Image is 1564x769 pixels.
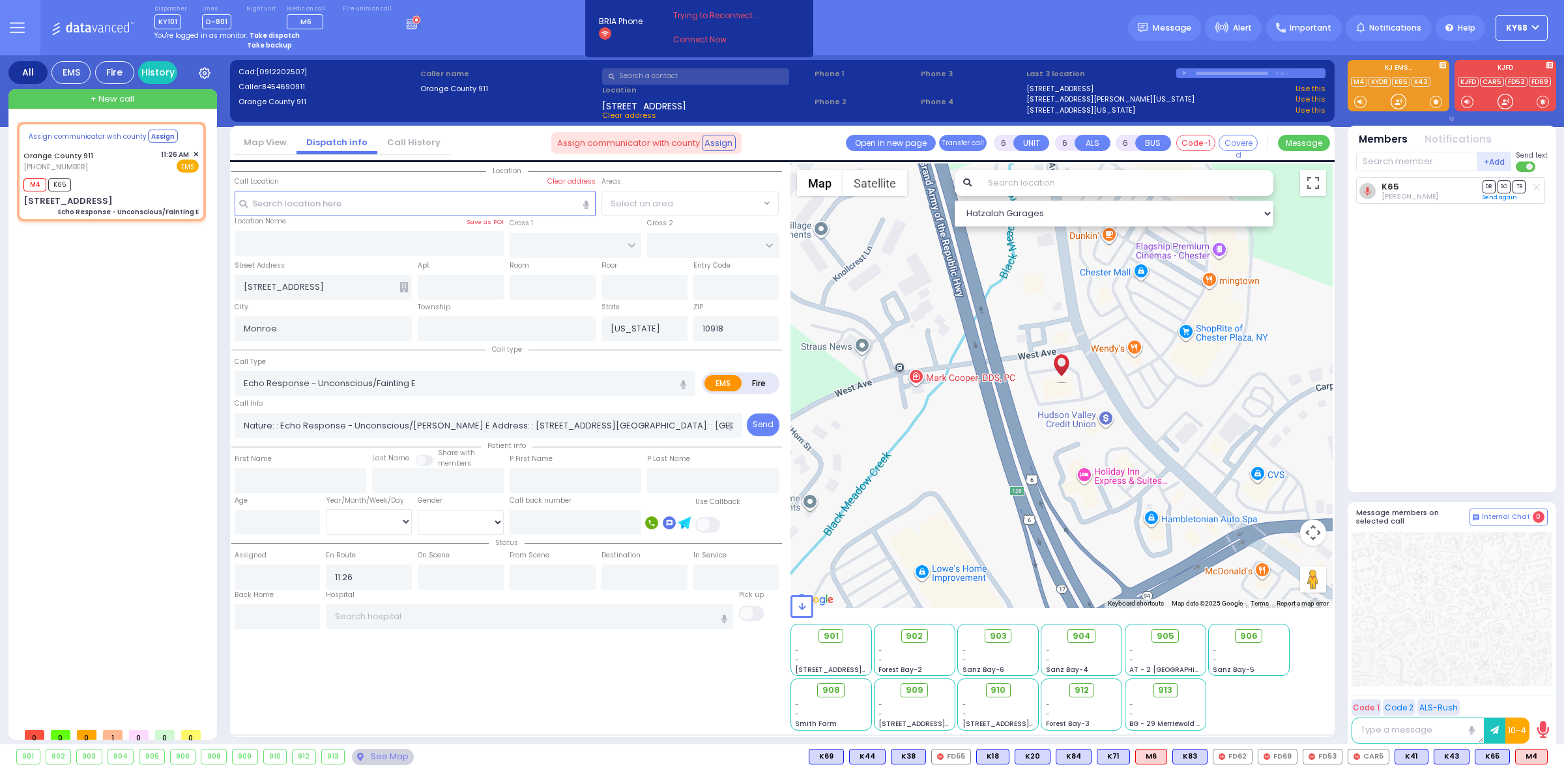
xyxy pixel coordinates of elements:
label: In Service [693,550,727,561]
span: Sanz Bay-6 [963,665,1004,675]
span: 0 [155,730,175,740]
label: Orange County 911 [420,83,598,94]
div: K84 [1056,749,1092,764]
label: Dispatcher [154,5,187,13]
span: 904 [1073,630,1091,643]
span: TR [1513,180,1526,193]
div: BLS [891,749,926,764]
label: Orange County 911 [239,96,416,107]
strong: Take backup [247,40,292,50]
a: [STREET_ADDRESS][PERSON_NAME][US_STATE] [1026,94,1195,105]
div: 910 [264,749,287,764]
span: - [1129,699,1133,709]
label: From Scene [510,550,549,561]
label: On Scene [418,550,450,561]
label: Call Location [235,176,279,187]
a: K65 [1382,182,1399,191]
img: Logo [51,20,138,36]
h5: Message members on selected call [1356,509,1470,525]
span: Sanz Bay-5 [1213,665,1254,675]
img: red-radio-icon.svg [1264,753,1270,760]
button: UNIT [1013,135,1049,151]
div: K65 [1475,749,1510,764]
label: Location [602,85,810,96]
img: red-radio-icon.svg [1309,753,1315,760]
span: [STREET_ADDRESS][PERSON_NAME] [878,719,1002,729]
label: Cad: [239,66,416,77]
div: BLS [1475,749,1510,764]
span: 0 [25,730,44,740]
img: message.svg [1138,23,1148,33]
button: Code-1 [1176,135,1215,151]
img: red-radio-icon.svg [937,753,944,760]
a: K43 [1412,77,1430,87]
img: red-radio-icon.svg [1219,753,1225,760]
label: ZIP [693,302,703,313]
span: - [1046,699,1050,709]
button: ALS-Rush [1417,699,1460,716]
button: Members [1359,132,1408,147]
label: City [235,302,248,313]
span: Help [1458,22,1475,34]
span: Send text [1516,150,1548,160]
div: ALS KJ [1135,749,1167,764]
div: BLS [809,749,844,764]
span: BRIA Phone [599,16,643,27]
span: 0 [77,730,96,740]
div: 908 [201,749,226,764]
a: FD69 [1529,77,1551,87]
a: FD53 [1505,77,1528,87]
span: - [878,699,882,709]
span: - [1046,645,1050,655]
button: Notifications [1425,132,1492,147]
input: Search location [979,170,1273,196]
div: 912 [293,749,315,764]
label: Street Address [235,260,285,271]
label: First Name [235,454,272,464]
label: Gender [418,496,442,506]
span: - [878,645,882,655]
label: Turn off text [1516,160,1537,173]
span: [PHONE_NUMBER] [23,161,88,172]
span: 908 [822,684,840,697]
span: Patient info [481,441,532,451]
a: Orange County 911 [23,150,93,161]
label: Call back number [510,496,572,506]
span: Assign communicator with county [557,137,700,150]
div: Echo Response - Unconscious/Fainting E [58,207,199,217]
div: Year/Month/Week/Day [326,496,412,506]
span: 912 [1075,684,1089,697]
label: Medic on call [287,5,328,13]
span: - [795,699,799,709]
span: ky68 [1506,22,1528,34]
label: Fire [741,375,777,391]
div: BLS [1056,749,1092,764]
div: M4 [1515,749,1548,764]
button: Covered [1219,135,1258,151]
div: K44 [849,749,886,764]
span: [STREET_ADDRESS][PERSON_NAME] [963,719,1086,729]
span: [STREET_ADDRESS][PERSON_NAME] [795,665,918,675]
span: Alert [1233,22,1252,34]
div: FD55 [931,749,971,764]
div: 913 [322,749,345,764]
span: - [963,699,966,709]
div: BLS [1172,749,1208,764]
label: Clear address [547,176,596,187]
div: K20 [1015,749,1050,764]
label: Fire units on call [343,5,392,13]
a: Send again [1483,193,1517,201]
label: EMS [704,375,742,391]
span: - [795,655,799,665]
a: Open in new page [846,135,936,151]
span: M4 [23,178,46,191]
span: Smith Farm [795,719,837,729]
span: Important [1290,22,1331,34]
button: Map camera controls [1300,520,1326,546]
span: 913 [1158,684,1172,697]
div: 901 [17,749,40,764]
strong: Take dispatch [250,31,300,40]
span: Sanz Bay-4 [1046,665,1088,675]
label: Age [235,496,248,506]
a: Open this area in Google Maps (opens a new window) [794,591,837,608]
